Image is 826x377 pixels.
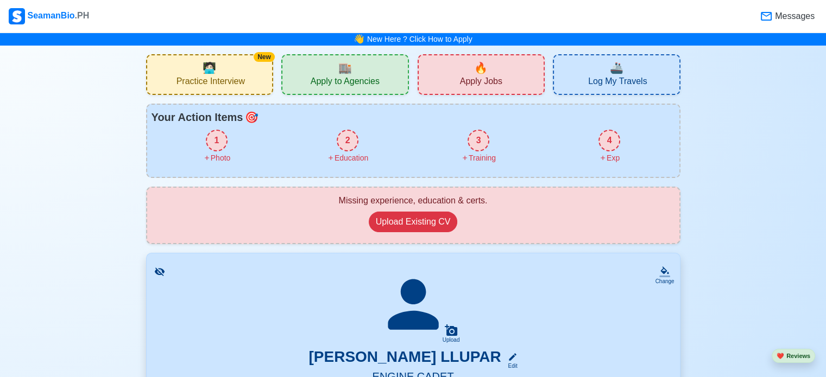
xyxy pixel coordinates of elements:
div: Upload [443,337,460,343]
div: Photo [203,152,231,164]
div: 1 [206,130,228,151]
span: new [474,60,488,76]
div: Missing experience, education & certs. [156,194,671,207]
a: New Here ? Click How to Apply [367,35,472,43]
span: todo [245,109,258,125]
span: Log My Travels [588,76,647,90]
span: Messages [773,10,815,23]
div: SeamanBio [9,8,89,24]
span: Apply Jobs [460,76,502,90]
button: Upload Existing CV [369,212,458,232]
span: agencies [338,60,352,76]
img: Logo [9,8,25,24]
div: 3 [468,130,489,151]
div: Training [461,152,496,164]
span: interview [203,60,216,76]
span: bell [351,30,367,47]
span: Practice Interview [176,76,245,90]
div: 4 [598,130,620,151]
div: Your Action Items [152,109,675,125]
span: .PH [75,11,90,20]
div: Change [655,277,674,285]
div: Education [327,152,368,164]
span: Apply to Agencies [311,76,380,90]
button: heartReviews [772,349,815,363]
h3: [PERSON_NAME] LLUPAR [308,348,501,370]
span: heart [777,353,784,359]
div: Exp [599,152,620,164]
div: Edit [503,362,518,370]
span: travel [610,60,623,76]
div: New [254,52,275,62]
div: 2 [337,130,358,151]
